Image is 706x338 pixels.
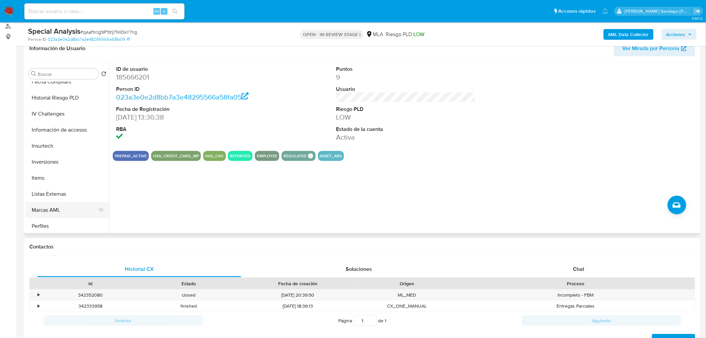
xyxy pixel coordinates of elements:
button: Información de accesos [26,122,109,138]
div: [DATE] 20:39:50 [238,290,358,301]
span: s [163,8,165,14]
dt: Fecha de Registración [116,106,256,113]
a: Notificaciones [603,8,608,14]
dd: Activa [336,133,476,142]
dd: [DATE] 13:36:38 [116,113,256,122]
button: Historial Riesgo PLD [26,90,109,106]
button: Volver al orden por defecto [101,71,106,78]
span: Chat [573,265,585,273]
button: Buscar [31,71,36,76]
div: Fecha de creación [242,280,353,287]
b: AML Data Collector [608,29,649,40]
h1: Información de Usuario [29,45,85,52]
button: Items [26,170,109,186]
div: 342352080 [41,290,139,301]
div: CX_ONE_MANUAL [358,301,456,312]
dt: Person ID [116,86,256,93]
span: 3.160.0 [692,16,703,21]
span: Soluciones [346,265,372,273]
a: Salir [694,8,701,15]
div: Origen [363,280,451,287]
dt: RBA [116,126,256,133]
span: Historial CX [125,265,154,273]
input: Buscar [38,71,96,77]
div: Entregas Parciales [456,301,695,312]
dt: Usuario [336,86,476,93]
a: 023a3e0e2d8bb7a3e48295566a58fa05 [48,36,130,42]
button: AML Data Collector [604,29,654,40]
input: Buscar usuario o caso... [24,7,185,16]
button: Perfiles [26,218,109,234]
dd: 185666201 [116,72,256,82]
dd: 9 [336,72,476,82]
button: Marcas AML [26,202,104,218]
button: Listas Externas [26,186,109,202]
dt: Riesgo PLD [336,106,476,113]
div: closed [139,290,238,301]
button: Fecha Compliant [26,74,109,90]
p: OPEN - IN REVIEW STAGE I [300,30,363,39]
button: Acciones [662,29,697,40]
dt: Estado de la cuenta [336,126,476,133]
span: Ver Mirada por Persona [623,40,680,56]
button: Siguiente [522,315,681,326]
button: search-icon [168,7,182,16]
dd: LOW [336,113,476,122]
span: 1 [385,317,386,324]
span: # qAaf1rclg9PTd1j71WDkY7ng [80,29,137,35]
dt: ID de usuario [116,65,256,73]
div: • [38,303,39,309]
div: ML_MED [358,290,456,301]
span: Riesgo PLD: [386,31,424,38]
button: IV Challenges [26,106,109,122]
span: Accesos rápidos [559,8,596,15]
p: roberto.munoz@mercadolibre.com [625,8,692,14]
div: Estado [144,280,233,287]
button: Anterior [43,315,203,326]
div: MLA [366,31,383,38]
span: Acciones [666,29,685,40]
b: Special Analysis [28,26,80,36]
button: Inversiones [26,154,109,170]
button: Insurtech [26,138,109,154]
b: Person ID [28,36,46,42]
button: Ver Mirada por Persona [614,40,695,56]
div: [DATE] 18:36:13 [238,301,358,312]
div: Id [46,280,135,287]
div: finished [139,301,238,312]
dt: Puntos [336,65,476,73]
div: • [38,292,39,298]
span: Página de [338,315,386,326]
span: LOW [413,30,424,38]
div: 342333958 [41,301,139,312]
a: 023a3e0e2d8bb7a3e48295566a58fa05 [116,92,249,102]
span: Alt [154,8,159,14]
div: Proceso [461,280,690,287]
h1: Contactos [29,243,695,250]
div: Incompleto - FBM [456,290,695,301]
